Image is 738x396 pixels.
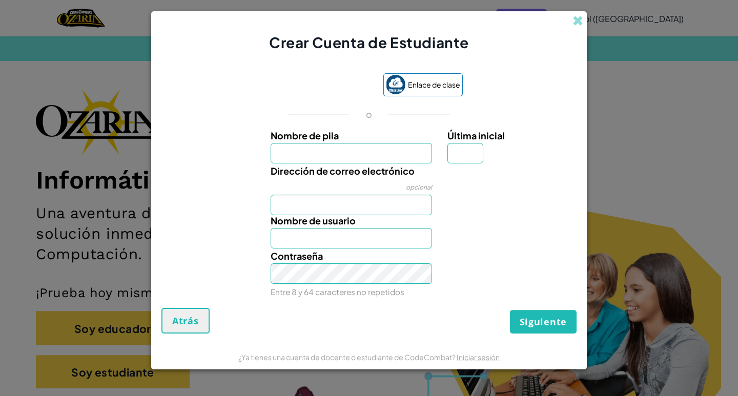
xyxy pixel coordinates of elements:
font: Enlace de clase [408,80,460,89]
font: Entre 8 y 64 caracteres no repetidos [271,287,404,297]
font: Crear Cuenta de Estudiante [269,33,469,51]
font: ¿Ya tienes una cuenta de docente o estudiante de CodeCombat? [238,352,456,362]
a: Iniciar sesión [457,352,500,362]
font: Siguiente [520,316,567,328]
font: Atrás [172,315,199,327]
font: Nombre de usuario [271,215,356,226]
font: Dirección de correo electrónico [271,165,415,177]
font: opcional [406,183,432,191]
font: o [366,108,372,120]
font: Nombre de pila [271,130,339,141]
iframe: Botón de acceso con Google [271,74,378,97]
button: Siguiente [510,310,577,334]
img: classlink-logo-small.png [386,75,405,94]
button: Atrás [161,308,210,334]
font: Última inicial [447,130,505,141]
font: Contraseña [271,250,323,262]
